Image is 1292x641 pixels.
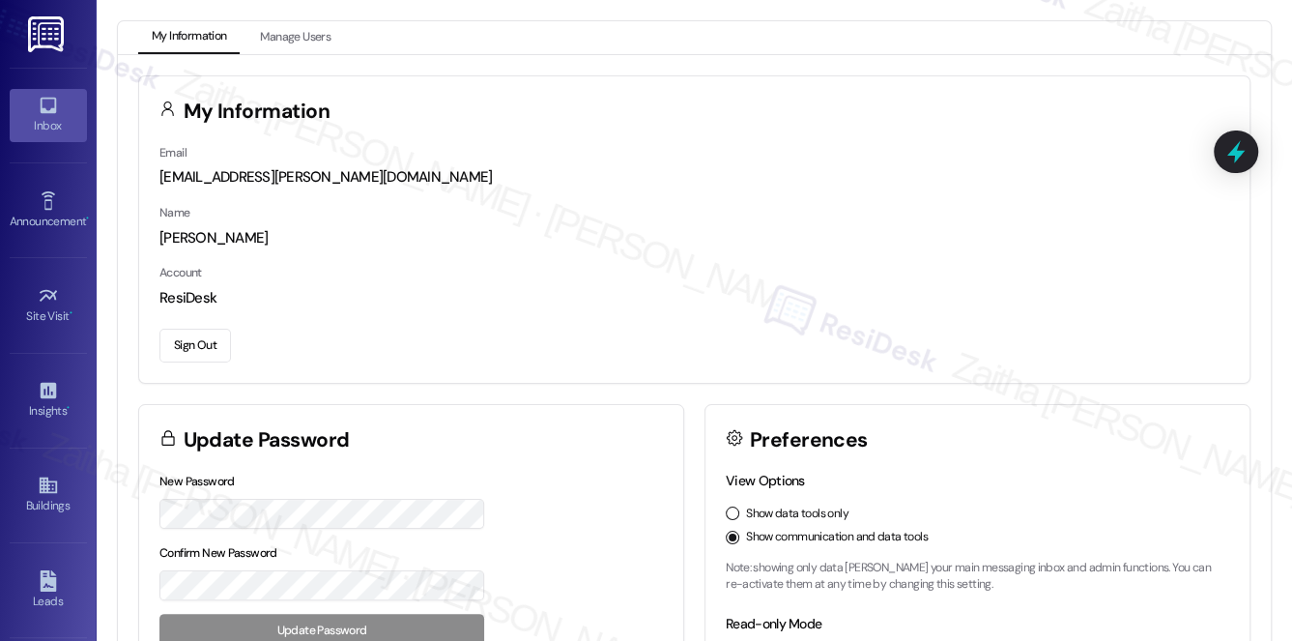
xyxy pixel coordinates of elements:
button: Manage Users [246,21,344,54]
img: ResiDesk Logo [28,16,68,52]
div: [EMAIL_ADDRESS][PERSON_NAME][DOMAIN_NAME] [159,167,1229,188]
p: Note: showing only data [PERSON_NAME] your main messaging inbox and admin functions. You can re-a... [726,560,1229,594]
label: Confirm New Password [159,545,277,561]
h3: Preferences [750,430,868,451]
a: Insights • [10,374,87,426]
label: New Password [159,474,235,489]
a: Site Visit • [10,279,87,332]
label: Name [159,205,190,220]
label: Email [159,145,187,160]
h3: My Information [184,102,330,122]
a: Inbox [10,89,87,141]
label: Show data tools only [746,506,848,523]
label: View Options [726,472,805,489]
div: ResiDesk [159,288,1229,308]
span: • [70,306,72,320]
span: • [67,401,70,415]
label: Account [159,265,202,280]
button: My Information [138,21,240,54]
h3: Update Password [184,430,350,451]
a: Buildings [10,469,87,521]
label: Read-only Mode [726,615,821,632]
label: Show communication and data tools [746,529,928,546]
span: • [86,212,89,225]
button: Sign Out [159,329,231,363]
div: [PERSON_NAME] [159,228,1229,248]
a: Leads [10,565,87,617]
